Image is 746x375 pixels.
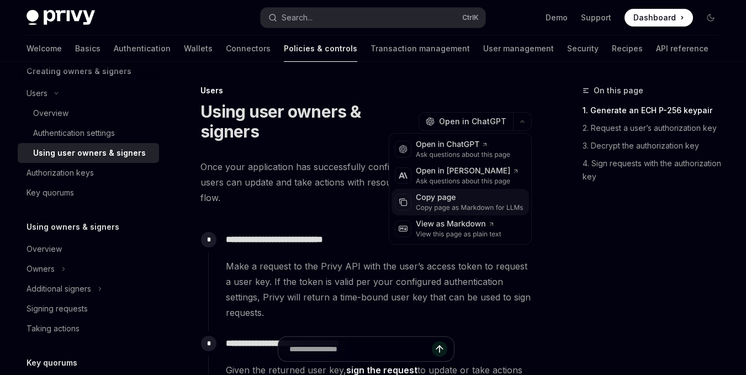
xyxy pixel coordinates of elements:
[18,103,159,123] a: Overview
[416,177,519,186] div: Ask questions about this page
[184,35,213,62] a: Wallets
[27,10,95,25] img: dark logo
[33,107,68,120] div: Overview
[702,9,719,27] button: Toggle dark mode
[33,146,146,160] div: Using user owners & signers
[200,85,532,96] div: Users
[567,35,599,62] a: Security
[416,203,523,212] div: Copy page as Markdown for LLMs
[18,319,159,339] a: Taking actions
[656,35,708,62] a: API reference
[439,116,506,127] span: Open in ChatGPT
[18,239,159,259] a: Overview
[594,84,643,97] span: On this page
[18,183,159,203] a: Key quorums
[33,126,115,140] div: Authentication settings
[633,12,676,23] span: Dashboard
[583,137,728,155] a: 3. Decrypt the authorization key
[200,159,532,205] span: Once your application has successfully configured authentication settings, users can update and t...
[200,102,414,141] h1: Using user owners & signers
[27,220,119,234] h5: Using owners & signers
[416,219,501,230] div: View as Markdown
[416,166,519,177] div: Open in [PERSON_NAME]
[18,123,159,143] a: Authentication settings
[546,12,568,23] a: Demo
[625,9,693,27] a: Dashboard
[282,11,313,24] div: Search...
[432,341,447,357] button: Send message
[581,12,611,23] a: Support
[75,35,100,62] a: Basics
[583,119,728,137] a: 2. Request a user’s authorization key
[18,299,159,319] a: Signing requests
[226,258,531,320] span: Make a request to the Privy API with the user’s access token to request a user key. If the token ...
[261,8,486,28] button: Search...CtrlK
[371,35,470,62] a: Transaction management
[27,322,80,335] div: Taking actions
[226,35,271,62] a: Connectors
[27,242,62,256] div: Overview
[612,35,643,62] a: Recipes
[27,35,62,62] a: Welcome
[27,356,77,369] h5: Key quorums
[18,143,159,163] a: Using user owners & signers
[27,87,47,100] div: Users
[27,302,88,315] div: Signing requests
[416,139,510,150] div: Open in ChatGPT
[114,35,171,62] a: Authentication
[27,166,94,179] div: Authorization keys
[18,163,159,183] a: Authorization keys
[27,262,55,276] div: Owners
[27,282,91,295] div: Additional signers
[416,192,523,203] div: Copy page
[583,102,728,119] a: 1. Generate an ECH P-256 keypair
[416,230,501,239] div: View this page as plain text
[27,186,74,199] div: Key quorums
[483,35,554,62] a: User management
[419,112,513,131] button: Open in ChatGPT
[284,35,357,62] a: Policies & controls
[416,150,510,159] div: Ask questions about this page
[583,155,728,186] a: 4. Sign requests with the authorization key
[462,13,479,22] span: Ctrl K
